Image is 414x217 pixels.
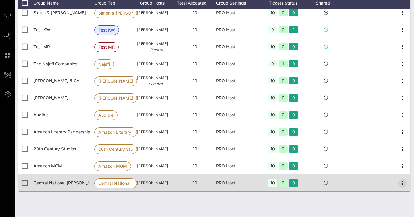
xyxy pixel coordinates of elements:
div: 10 [268,9,277,16]
div: 0 [289,43,298,50]
span: Audible [98,111,114,120]
div: 10 [268,128,277,136]
span: [PERSON_NAME] ([PERSON_NAME][EMAIL_ADDRESS][PERSON_NAME][DOMAIN_NAME]) [137,10,174,16]
div: PRO Host [216,38,259,55]
div: 0 [289,162,298,170]
div: PRO Host [216,140,259,157]
span: 10 [193,10,197,15]
div: 0 [279,9,288,16]
span: 20th Century Stud… [98,145,133,154]
span: [PERSON_NAME] ([EMAIL_ADDRESS][DOMAIN_NAME]) [137,27,174,33]
span: Test MR [33,44,50,49]
span: [PERSON_NAME] ([EMAIL_ADDRESS][DOMAIN_NAME]) [137,41,174,53]
div: 10 [268,43,277,50]
span: Najafi [98,60,110,69]
div: PRO Host [216,106,259,123]
span: 10 [193,163,197,168]
div: 0 [279,77,288,84]
span: 10 [193,95,197,100]
div: 9 [268,60,277,67]
div: PRO Host [216,21,259,38]
div: 0 [279,145,288,153]
div: PRO Host [216,72,259,89]
span: The Najafi Companies [33,61,77,66]
div: 0 [279,43,288,50]
span: 10 [193,78,197,83]
div: 9 [268,26,277,33]
span: [PERSON_NAME] [98,77,133,86]
span: Simon & Schuster [33,10,86,15]
div: 0 [279,111,288,119]
p: +1 more [137,81,174,87]
div: 0 [279,128,288,136]
span: Test KW [33,27,50,32]
div: 0 [289,179,298,187]
span: 20th Century Studios [33,146,76,151]
div: 10 [268,77,277,84]
div: 0 [289,128,298,136]
div: PRO Host [216,123,259,140]
div: 10 [268,145,277,153]
span: [PERSON_NAME] ([EMAIL_ADDRESS][DOMAIN_NAME]) [137,180,174,186]
div: 0 [289,9,298,16]
div: PRO Host [216,89,259,106]
span: Simon & [PERSON_NAME] [98,9,133,18]
span: Zando [33,95,68,100]
span: [PERSON_NAME] ([EMAIL_ADDRESS][DOMAIN_NAME]) [137,112,174,118]
span: Amazon MGM [33,163,62,168]
div: 0 [289,60,298,67]
div: 10 [268,162,277,170]
div: 10 [268,111,277,119]
span: Central National … [98,179,133,188]
div: 10 [268,179,277,187]
div: 0 [279,162,288,170]
span: Amazon MGM [98,162,127,171]
span: [PERSON_NAME] ([EMAIL_ADDRESS][DOMAIN_NAME]) [137,95,174,101]
div: 1 [279,60,288,67]
span: 10 [193,61,197,66]
span: [PERSON_NAME] ([EMAIL_ADDRESS][DOMAIN_NAME]) [137,163,174,169]
span: [PERSON_NAME] [98,94,133,103]
span: [PERSON_NAME] ([PERSON_NAME][EMAIL_ADDRESS][PERSON_NAME][DOMAIN_NAME]) [137,146,174,152]
span: 10 [193,44,197,49]
span: Tiffany & Co. [33,78,80,83]
span: Amazon Literary P… [98,128,133,137]
div: 0 [279,26,288,33]
span: [PERSON_NAME] ([PERSON_NAME][EMAIL_ADDRESS][PERSON_NAME][PERSON_NAME][DOMAIN_NAME]) [137,75,174,87]
div: 0 [279,179,288,187]
span: 10 [193,27,197,32]
span: Audible [33,112,49,117]
span: [PERSON_NAME] ([EMAIL_ADDRESS][DOMAIN_NAME]) [137,129,174,135]
div: PRO Host [216,157,259,174]
span: Amazon Literary Partnership [33,129,90,134]
div: 0 [289,111,298,119]
span: 10 [193,112,197,117]
span: Test KW [98,26,115,35]
p: +2 more [137,47,174,53]
div: PRO Host [216,174,259,191]
span: Central National Gottesman [33,180,102,185]
div: 10 [268,94,277,102]
div: 0 [289,145,298,153]
span: Test MR [98,43,115,52]
span: [PERSON_NAME] ([PERSON_NAME][EMAIL_ADDRESS][DOMAIN_NAME]) [137,61,174,67]
div: 0 [279,94,288,102]
div: PRO Host [216,55,259,72]
span: 10 [193,180,197,185]
span: 10 [193,129,197,134]
div: 1 [289,26,298,33]
div: 0 [289,94,298,102]
div: 0 [289,77,298,84]
div: PRO Host [216,4,259,21]
span: 10 [193,146,197,151]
